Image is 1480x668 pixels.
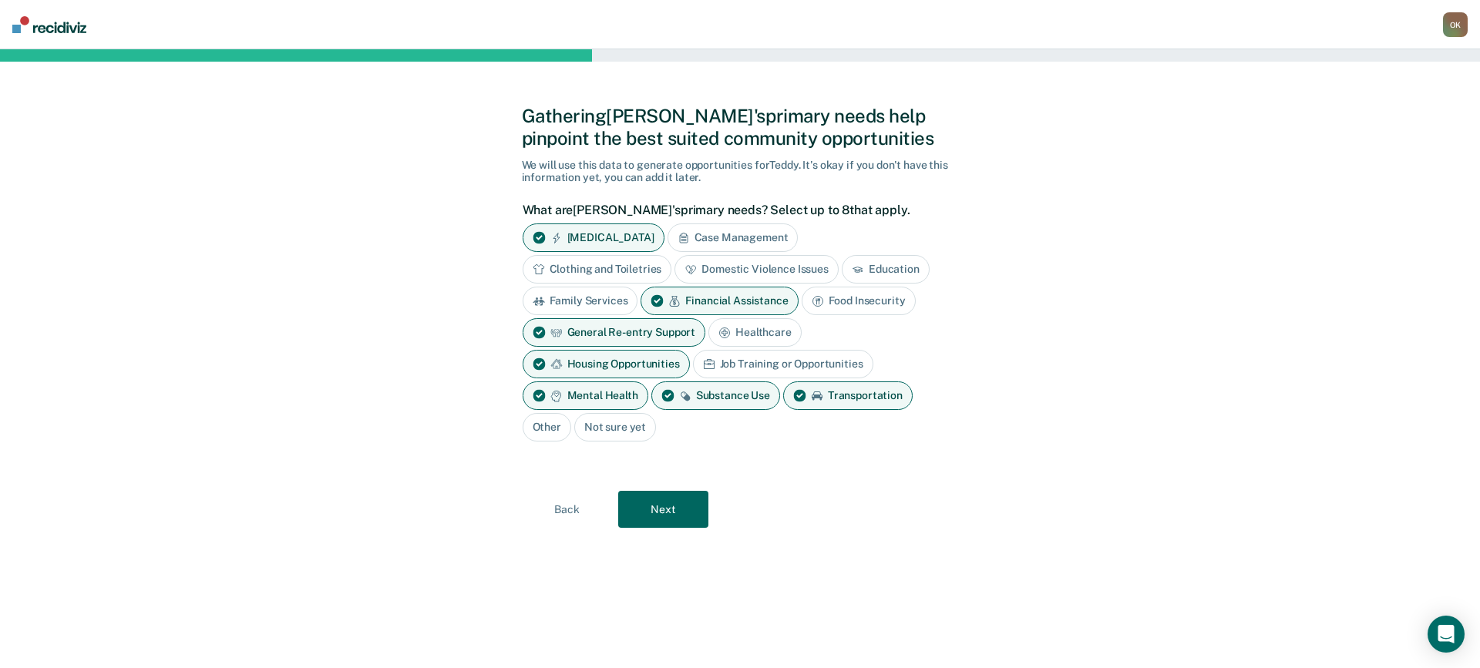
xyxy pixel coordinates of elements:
div: Financial Assistance [641,287,798,315]
div: General Re-entry Support [523,318,706,347]
div: Other [523,413,571,441]
div: Substance Use [651,381,780,410]
button: Back [522,491,612,528]
div: Mental Health [523,381,648,410]
div: Education [842,255,930,284]
div: O K [1443,12,1468,37]
div: Food Insecurity [802,287,916,315]
div: Housing Opportunities [523,350,690,378]
button: Next [618,491,708,528]
div: Case Management [668,223,799,252]
div: Healthcare [708,318,802,347]
div: Domestic Violence Issues [674,255,839,284]
div: Family Services [523,287,638,315]
div: [MEDICAL_DATA] [523,223,664,252]
div: Transportation [783,381,913,410]
div: We will use this data to generate opportunities for Teddy . It's okay if you don't have this info... [522,159,959,185]
div: Job Training or Opportunities [693,350,873,378]
img: Recidiviz [12,16,86,33]
div: Not sure yet [574,413,656,441]
div: Clothing and Toiletries [523,255,672,284]
label: What are [PERSON_NAME]'s primary needs? Select up to 8 that apply. [523,203,950,217]
div: Gathering [PERSON_NAME]'s primary needs help pinpoint the best suited community opportunities [522,105,959,149]
button: OK [1443,12,1468,37]
div: Open Intercom Messenger [1428,616,1465,653]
